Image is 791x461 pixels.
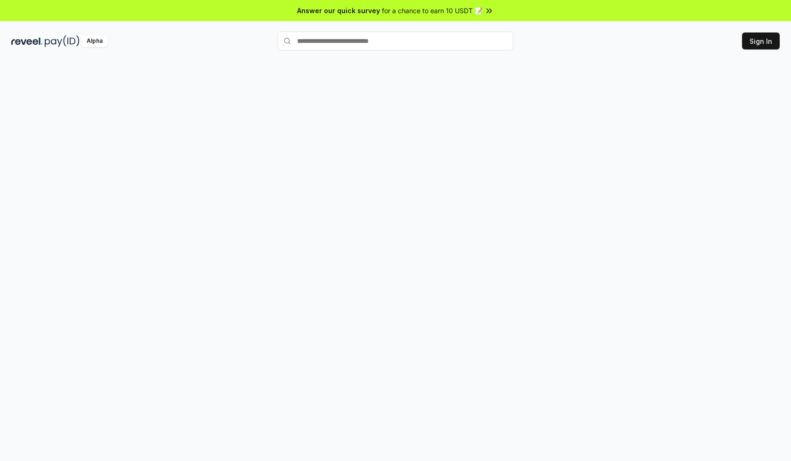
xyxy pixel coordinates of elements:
[81,35,108,47] div: Alpha
[45,35,80,47] img: pay_id
[742,32,780,49] button: Sign In
[382,6,483,16] span: for a chance to earn 10 USDT 📝
[11,35,43,47] img: reveel_dark
[297,6,380,16] span: Answer our quick survey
